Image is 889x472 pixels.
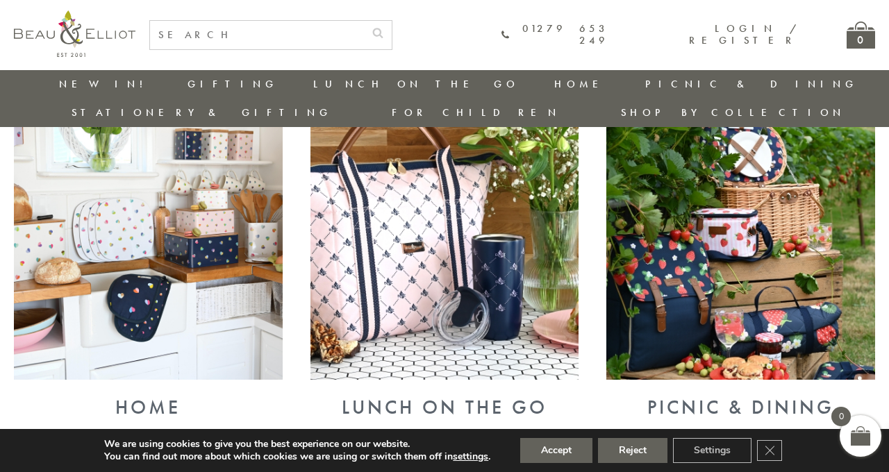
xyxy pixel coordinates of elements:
[14,396,283,419] div: Home
[847,22,875,49] a: 0
[14,69,283,379] img: Home
[104,438,490,450] p: We are using cookies to give you the best experience on our website.
[673,438,751,463] button: Settings
[188,77,278,91] a: Gifting
[621,106,845,119] a: Shop by collection
[310,369,579,419] a: Lunch On The Go Lunch On The Go
[14,369,283,419] a: Home Home
[453,450,488,463] button: settings
[757,440,782,461] button: Close GDPR Cookie Banner
[606,396,875,419] div: Picnic & Dining
[59,77,152,91] a: New in!
[72,106,332,119] a: Stationery & Gifting
[392,106,560,119] a: For Children
[14,10,135,57] img: logo
[606,369,875,419] a: Picnic & Dining Picnic & Dining
[501,23,608,47] a: 01279 653 249
[689,22,798,47] a: Login / Register
[104,450,490,463] p: You can find out more about which cookies we are using or switch them off in .
[831,407,851,426] span: 0
[554,77,610,91] a: Home
[310,69,579,379] img: Lunch On The Go
[310,396,579,419] div: Lunch On The Go
[520,438,592,463] button: Accept
[598,438,667,463] button: Reject
[606,69,875,379] img: Picnic & Dining
[313,77,519,91] a: Lunch On The Go
[645,77,858,91] a: Picnic & Dining
[150,21,364,49] input: SEARCH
